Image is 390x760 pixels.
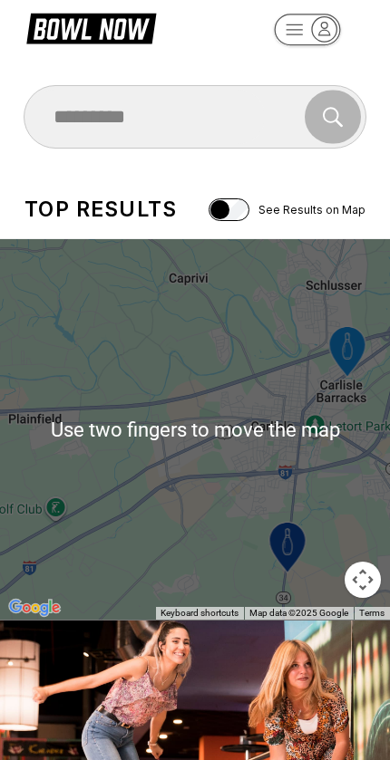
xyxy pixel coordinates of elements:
[359,608,385,618] a: Terms (opens in new tab)
[5,596,64,620] a: Open this area in Google Maps (opens a new window)
[249,608,348,618] span: Map data ©2025 Google
[345,562,381,598] button: Map camera controls
[317,322,378,385] gmp-advanced-marker: Strike Zone Bowling Center
[258,517,318,581] gmp-advanced-marker: Midway Bowling - Carlisle
[258,203,366,216] span: See Results on Map
[5,596,64,620] img: Google
[161,607,239,620] button: Keyboard shortcuts
[24,197,177,222] div: Top results
[209,198,249,221] input: See Results on Map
